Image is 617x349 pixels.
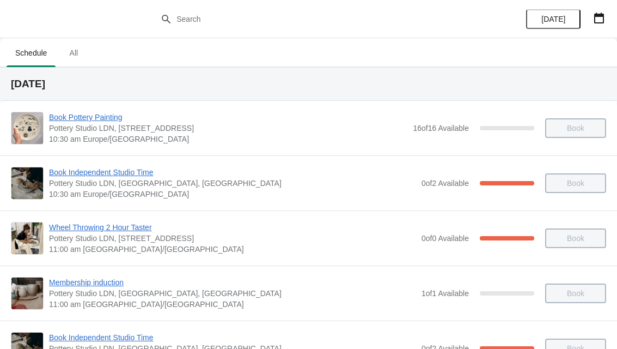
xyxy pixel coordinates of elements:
span: Pottery Studio LDN, [STREET_ADDRESS] [49,123,407,134]
span: [DATE] [541,15,565,23]
span: 11:00 am [GEOGRAPHIC_DATA]/[GEOGRAPHIC_DATA] [49,244,416,255]
span: 16 of 16 Available [413,124,469,133]
img: Membership induction | Pottery Studio LDN, Monro Way, London, UK | 11:00 am Europe/London [11,278,43,309]
span: All [60,43,87,63]
h2: [DATE] [11,79,606,89]
span: 0 of 0 Available [421,234,469,243]
span: Book Pottery Painting [49,112,407,123]
span: Pottery Studio LDN, [GEOGRAPHIC_DATA], [GEOGRAPHIC_DATA] [49,178,416,189]
span: 11:00 am [GEOGRAPHIC_DATA]/[GEOGRAPHIC_DATA] [49,299,416,310]
span: Pottery Studio LDN, [STREET_ADDRESS] [49,233,416,244]
span: 0 of 2 Available [421,179,469,188]
span: Membership induction [49,277,416,288]
span: Pottery Studio LDN, [GEOGRAPHIC_DATA], [GEOGRAPHIC_DATA] [49,288,416,299]
img: Book Independent Studio Time | Pottery Studio LDN, London, UK | 10:30 am Europe/London [11,167,43,198]
button: [DATE] [526,9,581,29]
span: 1 of 1 Available [421,289,469,298]
span: 10:30 am Europe/[GEOGRAPHIC_DATA] [49,134,407,145]
img: Book Pottery Painting | Pottery Studio LDN, Unit 1.3, Building A4, 10 Monro Way, London, SE10 0EJ... [11,112,43,144]
span: 10:30 am Europe/[GEOGRAPHIC_DATA] [49,189,416,200]
span: Wheel Throwing 2 Hour Taster [49,222,416,233]
img: Wheel Throwing 2 Hour Taster | Pottery Studio LDN, Unit 1.3, Building A4, 10 Monro Way, London, S... [11,222,43,254]
span: Book Independent Studio Time [49,167,416,178]
input: Search [176,9,463,29]
span: Schedule [7,43,56,63]
span: Book Independent Studio Time [49,332,416,343]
